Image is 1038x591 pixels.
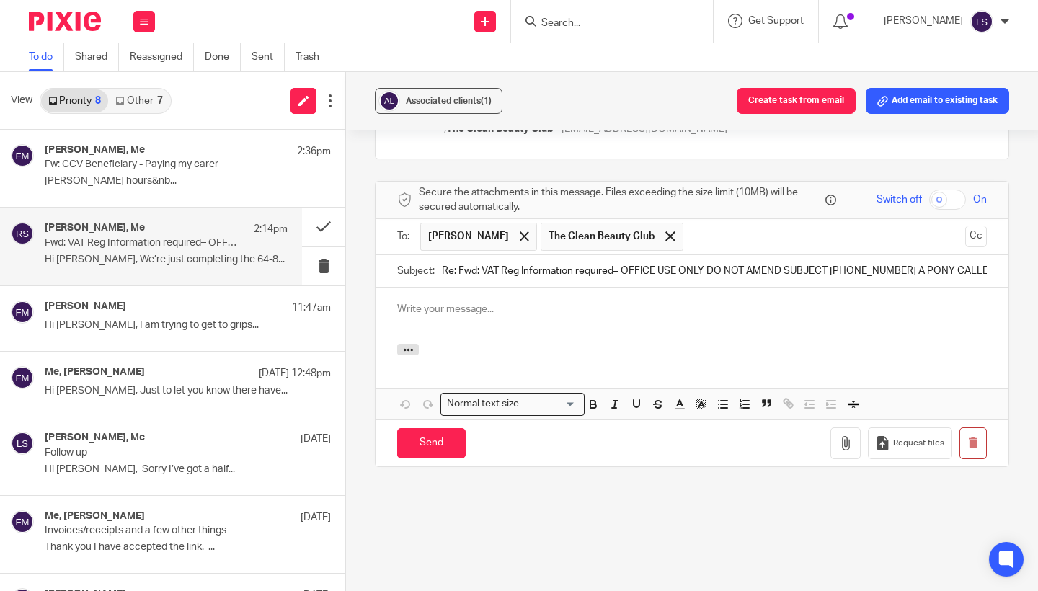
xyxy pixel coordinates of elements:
[108,89,169,112] a: Other7
[11,93,32,108] span: View
[45,159,274,171] p: Fw: CCV Beneficiary - Paying my carer
[45,525,274,537] p: Invoices/receipts and a few other things
[748,16,804,26] span: Get Support
[737,88,856,114] button: Create task from email
[868,427,951,460] button: Request files
[866,88,1009,114] button: Add email to existing task
[877,192,922,207] span: Switch off
[970,10,993,33] img: svg%3E
[419,185,822,215] span: Secure the attachments in this message. Files exceeding the size limit (10MB) will be secured aut...
[45,541,331,554] p: Thank you I have accepted the link. ...
[540,17,670,30] input: Search
[292,301,331,315] p: 11:47am
[444,396,523,412] span: Normal text size
[205,43,241,71] a: Done
[45,432,145,444] h4: [PERSON_NAME], Me
[29,12,101,31] img: Pixie
[75,43,119,71] a: Shared
[301,432,331,446] p: [DATE]
[973,192,987,207] span: On
[397,428,466,459] input: Send
[397,229,413,244] label: To:
[301,510,331,525] p: [DATE]
[45,510,145,523] h4: Me, [PERSON_NAME]
[45,385,331,397] p: Hi [PERSON_NAME], Just to let you know there have...
[29,43,64,71] a: To do
[45,301,126,313] h4: [PERSON_NAME]
[45,463,331,476] p: Hi [PERSON_NAME], Sorry I’ve got a half...
[45,237,239,249] p: Fwd: VAT Reg Information required– OFFICE USE ONLY DO NOT AMEND SUBJECT [PHONE_NUMBER] A PONY CAL...
[965,226,987,247] button: Cc
[157,96,163,106] div: 7
[406,97,492,105] span: Associated clients
[11,510,34,533] img: svg%3E
[45,254,288,266] p: Hi [PERSON_NAME], We’re just completing the 64-8...
[130,43,194,71] a: Reassigned
[397,264,435,278] label: Subject:
[45,447,274,459] p: Follow up
[440,393,585,415] div: Search for option
[45,175,331,187] p: [PERSON_NAME] hours&nb...
[252,43,285,71] a: Sent
[45,222,145,234] h4: [PERSON_NAME], Me
[481,97,492,105] span: (1)
[95,96,101,106] div: 8
[11,366,34,389] img: svg%3E
[297,144,331,159] p: 2:36pm
[549,229,655,244] span: The Clean Beauty Club
[11,432,34,455] img: svg%3E
[11,222,34,245] img: svg%3E
[524,396,576,412] input: Search for option
[11,301,34,324] img: svg%3E
[41,89,108,112] a: Priority8
[45,366,145,378] h4: Me, [PERSON_NAME]
[375,88,502,114] button: Associated clients(1)
[254,222,288,236] p: 2:14pm
[884,14,963,28] p: [PERSON_NAME]
[259,366,331,381] p: [DATE] 12:48pm
[428,229,509,244] span: [PERSON_NAME]
[893,437,944,449] span: Request files
[296,43,330,71] a: Trash
[45,144,145,156] h4: [PERSON_NAME], Me
[11,144,34,167] img: svg%3E
[378,90,400,112] img: svg%3E
[45,319,331,332] p: Hi [PERSON_NAME], I am trying to get to grips...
